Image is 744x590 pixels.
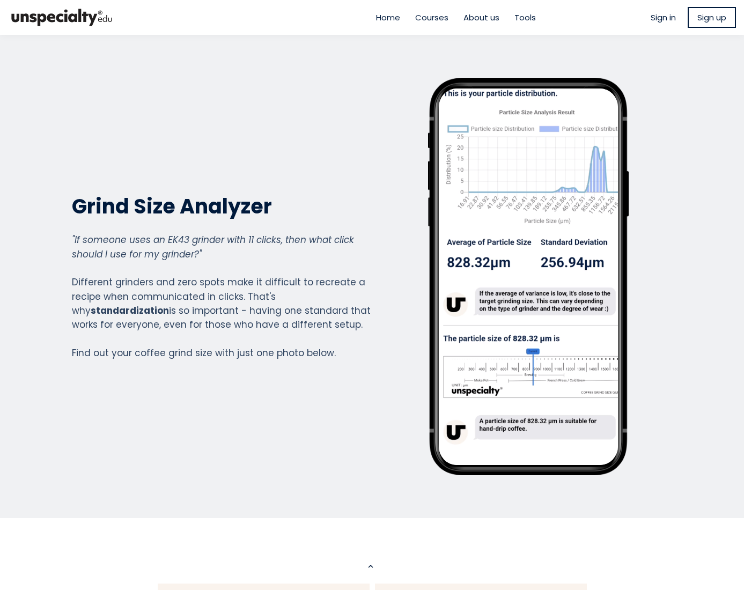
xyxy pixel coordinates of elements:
[463,11,499,24] a: About us
[72,233,354,260] em: "If someone uses an EK43 grinder with 11 clicks, then what click should I use for my grinder?"
[376,11,400,24] a: Home
[514,11,536,24] a: Tools
[72,233,371,360] div: Different grinders and zero spots make it difficult to recreate a recipe when communicated in cli...
[91,304,169,317] strong: standardization
[651,11,676,24] a: Sign in
[364,562,377,571] mat-icon: expand_less
[415,11,448,24] a: Courses
[72,193,371,219] h2: Grind Size Analyzer
[688,7,736,28] a: Sign up
[697,11,726,24] span: Sign up
[8,4,115,31] img: bc390a18feecddb333977e298b3a00a1.png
